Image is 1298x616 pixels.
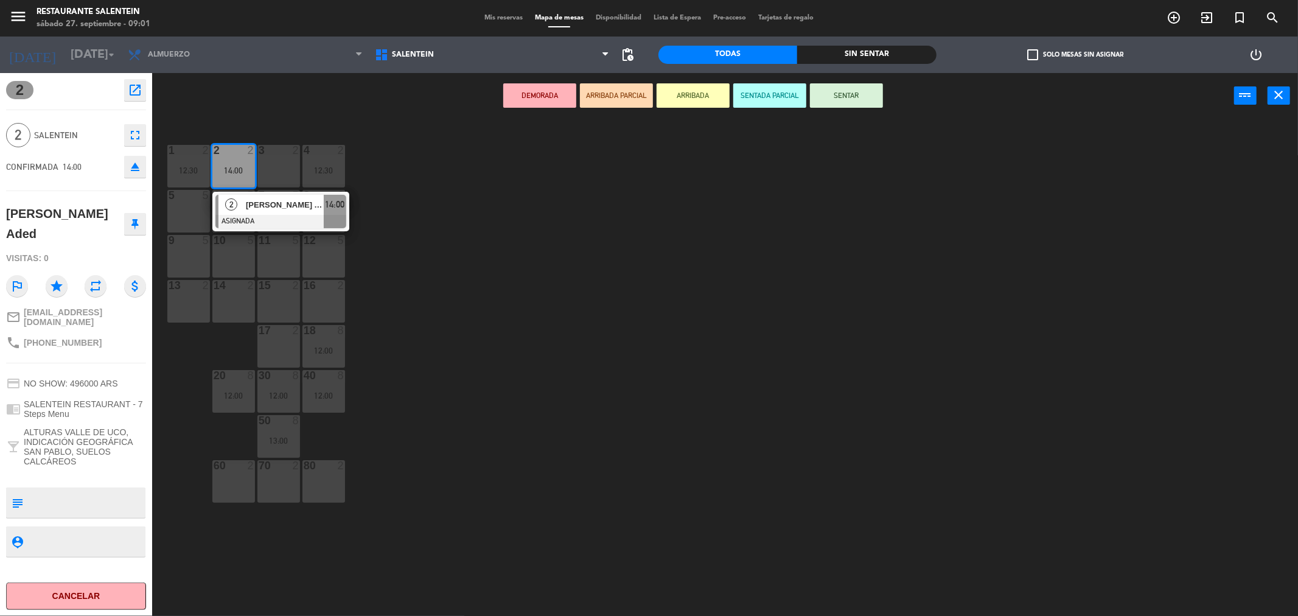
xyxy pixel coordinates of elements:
div: 12:30 [167,166,210,175]
span: Mis reservas [478,15,529,21]
span: check_box_outline_blank [1027,49,1038,60]
i: close [1272,88,1286,102]
div: Restaurante Salentein [37,6,150,18]
div: 2 [247,460,254,471]
i: chrome_reader_mode [6,402,21,416]
div: 8 [337,370,344,381]
i: attach_money [124,275,146,297]
div: 5 [292,190,299,201]
div: 5 [247,190,254,201]
div: 12:00 [257,391,300,400]
div: 8 [247,370,254,381]
div: 12:00 [212,391,255,400]
button: ARRIBADA [657,83,730,108]
i: power_input [1238,88,1253,102]
label: Solo mesas sin asignar [1027,49,1123,60]
div: 5 [202,190,209,201]
div: 2 [292,145,299,156]
span: Salentein [34,128,118,142]
i: star [46,275,68,297]
i: turned_in_not [1232,10,1247,25]
div: 8 [337,325,344,336]
i: phone [6,335,21,350]
a: mail_outline[EMAIL_ADDRESS][DOMAIN_NAME] [6,307,146,327]
i: local_bar [6,439,21,454]
i: fullscreen [128,128,142,142]
div: sábado 27. septiembre - 09:01 [37,18,150,30]
i: power_settings_new [1249,47,1263,62]
div: 2 [337,145,344,156]
button: power_input [1234,86,1257,105]
i: eject [128,159,142,174]
span: 2 [6,81,33,99]
i: subject [10,496,24,509]
div: 12:00 [302,346,345,355]
div: 2 [202,145,209,156]
span: [EMAIL_ADDRESS][DOMAIN_NAME] [24,307,146,327]
i: mail_outline [6,310,21,324]
span: Salentein [392,51,434,59]
button: SENTADA PARCIAL [733,83,806,108]
div: 2 [292,280,299,291]
div: [PERSON_NAME] Aded [6,204,122,243]
button: menu [9,7,27,30]
div: 5 [202,235,209,246]
div: 12:30 [302,166,345,175]
i: menu [9,7,27,26]
div: 2 [292,460,299,471]
span: Pre-acceso [707,15,752,21]
button: fullscreen [124,124,146,146]
span: Tarjetas de regalo [752,15,820,21]
i: open_in_new [128,83,142,97]
i: add_circle_outline [1167,10,1181,25]
button: eject [124,156,146,178]
div: 8 [292,370,299,381]
i: arrow_drop_down [104,47,119,62]
i: search [1265,10,1280,25]
span: [PHONE_NUMBER] [24,338,102,348]
div: 14:00 [212,166,255,175]
span: NO SHOW: 496000 ARS [24,379,118,388]
span: [PERSON_NAME] Aded [246,198,324,211]
i: outlined_flag [6,275,28,297]
span: CONFIRMADA [6,162,58,172]
span: 14:00 [325,197,344,212]
div: Todas [658,46,798,64]
div: 2 [202,280,209,291]
button: close [1268,86,1290,105]
span: Lista de Espera [647,15,707,21]
button: SENTAR [810,83,883,108]
span: Almuerzo [148,51,190,59]
button: ARRIBADA PARCIAL [580,83,653,108]
span: 2 [6,123,30,147]
span: pending_actions [621,47,635,62]
span: Disponibilidad [590,15,647,21]
span: 2 [225,198,237,211]
div: 3 [337,190,344,201]
div: 2 [337,280,344,291]
i: exit_to_app [1199,10,1214,25]
button: open_in_new [124,79,146,101]
span: 14:00 [63,162,82,172]
button: Cancelar [6,583,146,610]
